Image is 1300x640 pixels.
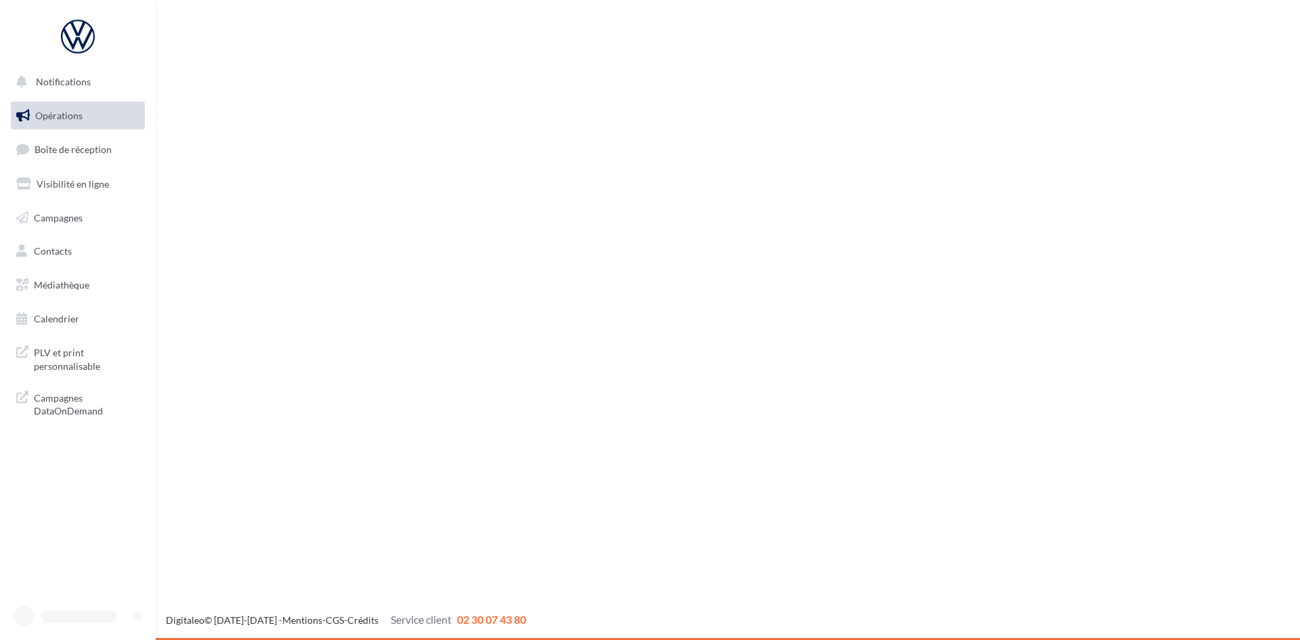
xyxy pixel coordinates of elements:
[34,313,79,324] span: Calendrier
[8,135,148,164] a: Boîte de réception
[8,383,148,423] a: Campagnes DataOnDemand
[8,237,148,265] a: Contacts
[8,271,148,299] a: Médiathèque
[8,204,148,232] a: Campagnes
[166,614,204,626] a: Digitaleo
[34,245,72,257] span: Contacts
[35,144,112,155] span: Boîte de réception
[8,170,148,198] a: Visibilité en ligne
[8,68,142,96] button: Notifications
[34,279,89,291] span: Médiathèque
[391,613,452,626] span: Service client
[34,343,139,372] span: PLV et print personnalisable
[8,102,148,130] a: Opérations
[34,389,139,418] span: Campagnes DataOnDemand
[35,110,83,121] span: Opérations
[347,614,378,626] a: Crédits
[166,614,526,626] span: © [DATE]-[DATE] - - -
[8,338,148,378] a: PLV et print personnalisable
[326,614,344,626] a: CGS
[282,614,322,626] a: Mentions
[34,211,83,223] span: Campagnes
[8,305,148,333] a: Calendrier
[457,613,526,626] span: 02 30 07 43 80
[37,178,109,190] span: Visibilité en ligne
[36,76,91,87] span: Notifications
